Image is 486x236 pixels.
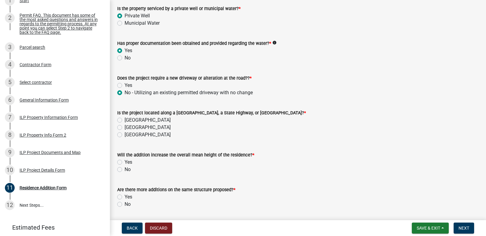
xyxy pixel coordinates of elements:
[20,168,65,172] div: ILP Project Details Form
[20,45,45,49] div: Parcel search
[272,41,277,45] i: info
[125,12,150,20] label: Private Well
[20,133,66,137] div: ILP Property Info Form 2
[5,60,15,70] div: 4
[117,76,252,80] label: Does the project require a new driveway or alteration at the road??
[20,98,69,102] div: General Information Form
[122,223,143,234] button: Back
[125,54,131,62] label: No
[5,95,15,105] div: 6
[145,223,172,234] button: Discard
[117,188,235,192] label: Are there more additions on the same structure proposed?
[20,150,81,155] div: ILP Project Documents and Map
[417,226,440,231] span: Save & Exit
[125,159,132,166] label: Yes
[5,221,100,234] a: Estimated Fees
[125,131,171,138] label: [GEOGRAPHIC_DATA]
[5,183,15,193] div: 11
[5,42,15,52] div: 3
[125,193,132,201] label: Yes
[125,82,132,89] label: Yes
[117,111,306,115] label: Is the project located along a [GEOGRAPHIC_DATA], a State Highway, or [GEOGRAPHIC_DATA]?
[5,148,15,157] div: 9
[125,89,253,96] label: No - Utilizing an existing permitted driveway with no change
[125,20,160,27] label: Municipal Water
[127,226,138,231] span: Back
[125,116,171,124] label: [GEOGRAPHIC_DATA]
[5,113,15,122] div: 7
[125,47,132,54] label: Yes
[20,80,52,84] div: Select contractor
[5,165,15,175] div: 10
[20,186,67,190] div: Residence Addition Form
[454,223,474,234] button: Next
[125,166,131,173] label: No
[117,7,241,11] label: Is the property serviced by a private well or municipal water?
[412,223,449,234] button: Save & Exit
[5,13,15,23] div: 2
[5,77,15,87] div: 5
[117,153,254,157] label: Will the addition increase the overall mean height of the residence?
[5,200,15,210] div: 12
[5,130,15,140] div: 8
[20,63,51,67] div: Contractor Form
[125,201,131,208] label: No
[117,41,271,46] label: Has proper documentation been obtained and provided regarding the water?
[20,13,100,34] div: Permit FAQ. This document has some of the most asked questions and answers in regards to the perm...
[459,226,469,231] span: Next
[125,124,171,131] label: [GEOGRAPHIC_DATA]
[20,115,78,120] div: ILP Property Information Form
